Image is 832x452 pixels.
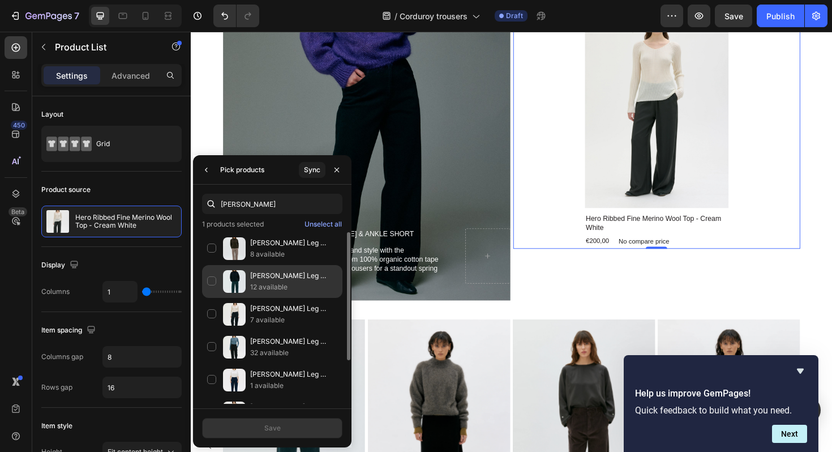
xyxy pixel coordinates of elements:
[55,40,151,54] p: Product List
[264,423,281,433] div: Save
[202,194,342,214] input: Search product
[41,352,83,362] div: Columns gap
[41,287,70,297] div: Columns
[46,210,69,233] img: product feature img
[250,303,337,314] p: [PERSON_NAME] Leg Organic Cotton Corduroy Trousers - Ink Blue
[202,219,264,230] p: 1 products selected
[250,237,337,249] p: [PERSON_NAME] Leg Organic Cotton Corduroy Trousers - Taupe Melange
[304,165,320,175] div: Sync
[213,5,259,27] div: Undo/Redo
[250,347,337,359] p: 32 available
[223,336,246,359] img: collections
[417,193,564,214] a: Hero Ribbed Fine Merino Wool Top - Cream White
[250,369,337,380] p: [PERSON_NAME] Leg Organic Cotton Corduroy Trousers - Royal Blue
[56,70,88,82] p: Settings
[304,219,342,230] button: Unselect all
[41,258,81,273] div: Display
[250,380,337,391] p: 1 available
[635,405,807,416] p: Quick feedback to build what you need.
[794,364,807,378] button: Hide survey
[7,427,33,452] button: Carousel Back Arrow
[223,303,246,326] img: collections
[41,382,72,393] div: Rows gap
[41,185,91,195] div: Product source
[8,207,27,216] div: Beta
[111,70,150,82] p: Advanced
[5,5,84,27] button: 7
[250,402,337,413] p: [PERSON_NAME] Leg Organic Cotton Corduroy Trousers - White
[103,282,137,302] input: Auto
[305,219,342,229] div: Unselect all
[223,369,246,391] img: collections
[724,11,743,21] span: Save
[103,347,181,367] input: Auto
[74,9,79,23] p: 7
[223,237,246,260] img: collections
[191,32,832,452] iframe: Design area
[96,131,165,157] div: Grid
[250,336,337,347] p: [PERSON_NAME] Leg Organic Cotton Corduroy Trousers - Black
[506,11,523,21] span: Draft
[635,387,807,400] h2: Help us improve GemPages!
[715,5,752,27] button: Save
[220,165,264,175] div: Pick products
[250,249,337,260] p: 8 available
[250,314,337,326] p: 7 available
[299,162,325,178] button: Sync
[250,282,337,293] p: 12 available
[103,377,181,398] input: Auto
[41,421,72,431] div: Item style
[453,219,507,225] p: No compare price
[46,227,271,266] p: Discover the perfect blend of comfort and style with the [MEDICAL_DATA] sweater, crafted from 100...
[11,121,27,130] div: 450
[223,402,246,424] img: collections
[202,418,342,438] button: Save
[45,208,272,220] h2: [PERSON_NAME] – [PERSON_NAME] & ankle short
[250,270,337,282] p: [PERSON_NAME] Leg Organic Cotton Corduroy Trousers - Dark Bottle Green
[41,109,63,120] div: Layout
[223,270,246,293] img: collections
[417,216,444,228] div: €200,00
[646,427,672,452] button: Carousel Next Arrow
[766,10,795,22] div: Publish
[400,10,468,22] span: Corduroy trousers
[41,323,98,338] div: Item spacing
[757,5,804,27] button: Publish
[635,364,807,443] div: Help us improve GemPages!
[75,214,177,229] p: Hero Ribbed Fine Merino Wool Top - Cream White
[394,10,397,22] span: /
[772,425,807,443] button: Next question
